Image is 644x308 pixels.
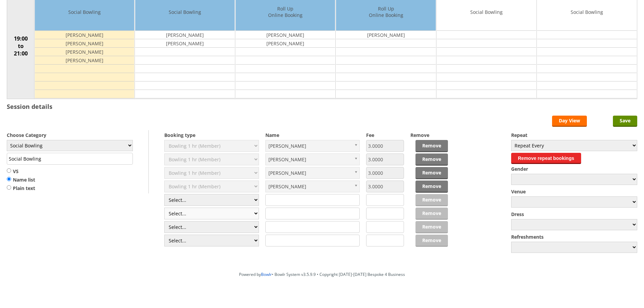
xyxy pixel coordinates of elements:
td: [PERSON_NAME] [35,39,134,48]
span: Powered by • Bowlr System v3.5.9.9 • Copyright [DATE]-[DATE] Bespoke 4 Business [239,271,405,277]
td: [PERSON_NAME] [35,31,134,39]
a: Remove [415,153,448,166]
a: Remove [415,140,448,152]
a: Bowlr [261,271,272,277]
td: [PERSON_NAME] [35,48,134,56]
label: Name [265,132,360,138]
label: Booking type [164,132,259,138]
label: Name list [7,176,35,183]
label: Gender [511,166,637,172]
h3: Session details [7,102,52,111]
label: Refreshments [511,234,637,240]
label: Dress [511,211,637,217]
input: Save [613,116,637,127]
a: Day View [552,116,587,127]
span: [PERSON_NAME] [268,167,351,179]
td: [PERSON_NAME] [35,56,134,65]
label: Repeat [511,132,637,138]
td: [PERSON_NAME] [336,31,435,39]
input: Title/Description [7,153,133,165]
span: [PERSON_NAME] [268,154,351,165]
td: [PERSON_NAME] [135,39,235,48]
label: VS [7,168,35,175]
td: [PERSON_NAME] [135,31,235,39]
label: Choose Category [7,132,133,138]
td: [PERSON_NAME] [236,39,335,48]
a: [PERSON_NAME] [265,140,360,152]
input: VS [7,168,11,173]
input: Plain text [7,185,11,190]
label: Plain text [7,185,35,192]
label: Remove [410,132,448,138]
a: Remove [415,181,448,193]
a: [PERSON_NAME] [265,153,360,165]
td: [PERSON_NAME] [236,31,335,39]
span: [PERSON_NAME] [268,140,351,151]
a: [PERSON_NAME] [265,167,360,179]
input: Name list [7,176,11,182]
a: Remove [415,167,448,179]
label: Fee [366,132,404,138]
label: Venue [511,188,637,195]
button: Remove repeat bookings [511,153,581,164]
span: [PERSON_NAME] [268,181,351,192]
a: [PERSON_NAME] [265,181,360,192]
